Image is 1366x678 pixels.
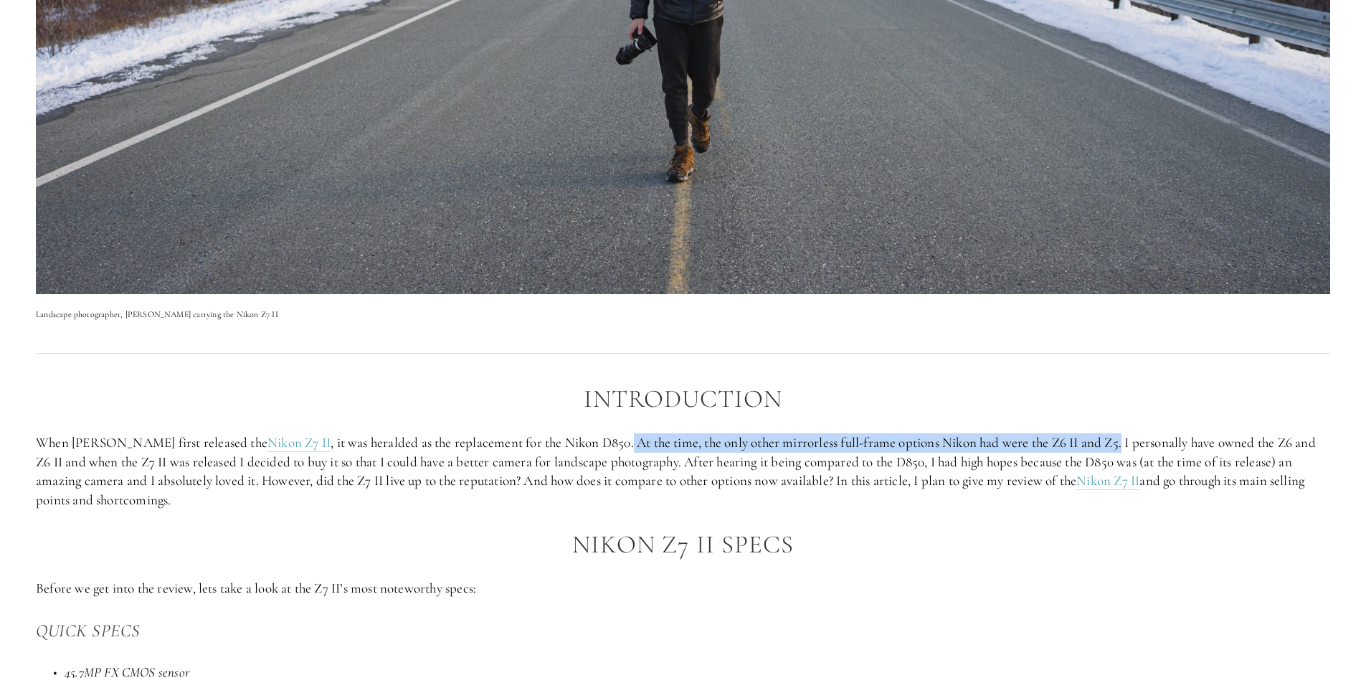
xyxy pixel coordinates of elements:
p: When [PERSON_NAME] first released the , it was heralded as the replacement for the Nikon D850. At... [36,433,1330,509]
a: Nikon Z7 II [267,434,331,452]
p: Before we get into the review, lets take a look at the Z7 II’s most noteworthy specs: [36,579,1330,598]
a: Nikon Z7 II [1076,472,1139,490]
h2: Nikon Z7 II Specs [36,531,1330,559]
p: Landscape photographer, [PERSON_NAME] carrying the Nikon Z7 II [36,307,1330,321]
em: QUICK SPECS [36,620,141,641]
h2: Introduction [36,385,1330,413]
